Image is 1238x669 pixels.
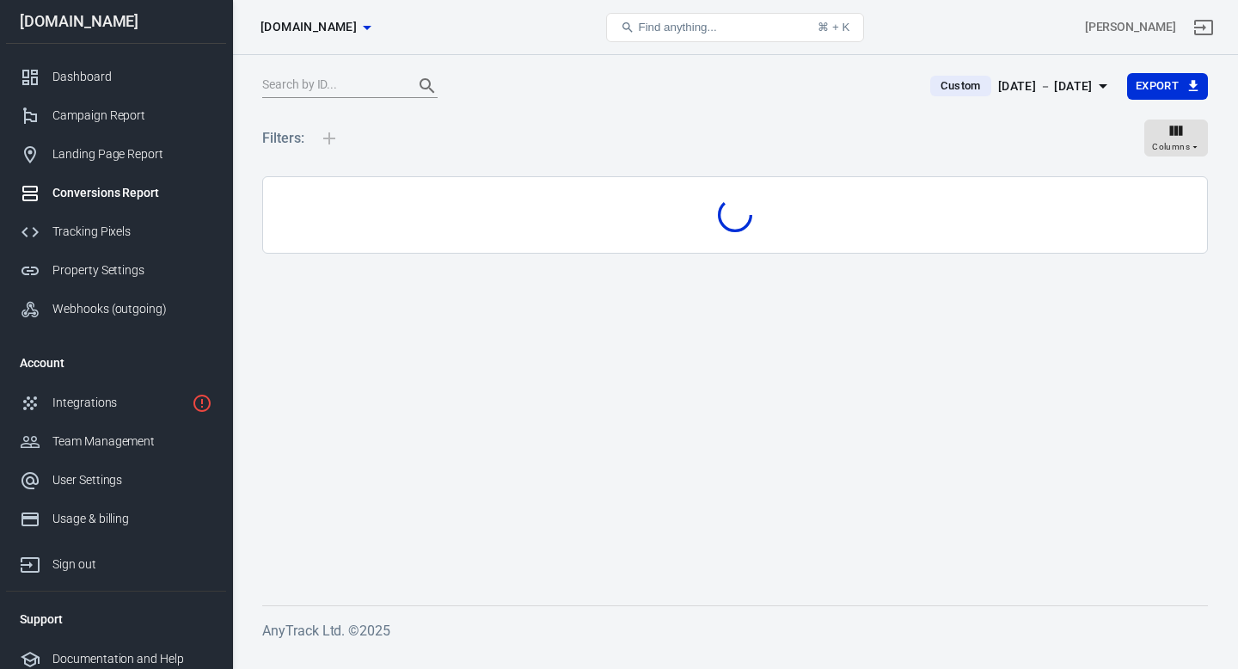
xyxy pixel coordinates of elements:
a: Tracking Pixels [6,212,226,251]
svg: 2 networks not verified yet [192,393,212,414]
span: dealsmocktail.com [260,16,357,38]
a: Conversions Report [6,174,226,212]
a: User Settings [6,461,226,500]
a: Campaign Report [6,96,226,135]
div: Usage & billing [52,510,212,528]
div: Property Settings [52,261,212,279]
div: Tracking Pixels [52,223,212,241]
button: Export [1127,73,1208,100]
div: ⌘ + K [818,21,849,34]
div: Sign out [52,555,212,574]
div: Campaign Report [52,107,212,125]
a: Dashboard [6,58,226,96]
div: Dashboard [52,68,212,86]
div: Documentation and Help [52,650,212,668]
div: Conversions Report [52,184,212,202]
a: Usage & billing [6,500,226,538]
div: Account id: UQweojfB [1085,18,1176,36]
button: Columns [1144,120,1208,157]
a: Sign out [6,538,226,584]
div: [DOMAIN_NAME] [6,14,226,29]
span: Columns [1152,139,1190,155]
div: Webhooks (outgoing) [52,300,212,318]
a: Sign out [1183,7,1224,48]
h5: Filters: [262,111,304,166]
a: Webhooks (outgoing) [6,290,226,328]
span: Custom [934,77,987,95]
div: User Settings [52,471,212,489]
input: Search by ID... [262,75,400,97]
div: Landing Page Report [52,145,212,163]
a: Landing Page Report [6,135,226,174]
button: Find anything...⌘ + K [606,13,864,42]
button: Custom[DATE] － [DATE] [916,72,1126,101]
a: Property Settings [6,251,226,290]
button: Search [407,65,448,107]
div: Team Management [52,433,212,451]
div: Integrations [52,394,185,412]
a: Integrations [6,384,226,422]
h6: AnyTrack Ltd. © 2025 [262,620,1208,641]
span: Find anything... [638,21,716,34]
li: Account [6,342,226,384]
a: Team Management [6,422,226,461]
button: [DOMAIN_NAME] [254,11,377,43]
div: [DATE] － [DATE] [998,76,1093,97]
li: Support [6,598,226,640]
